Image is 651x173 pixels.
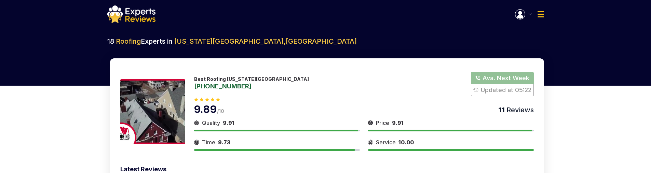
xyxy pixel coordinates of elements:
[116,37,141,45] span: Roofing
[202,138,215,146] span: Time
[218,139,230,146] span: 9.73
[174,37,357,45] span: [US_STATE][GEOGRAPHIC_DATA] , [GEOGRAPHIC_DATA]
[194,83,309,89] a: [PHONE_NUMBER]
[120,79,185,144] img: 175188558380285.jpeg
[217,108,225,114] span: /10
[515,9,525,19] img: Menu Icon
[194,138,199,146] img: slider icon
[194,119,199,127] img: slider icon
[505,106,534,114] span: Reviews
[194,103,217,115] span: 9.89
[107,5,155,23] img: logo
[202,119,220,127] span: Quality
[368,138,373,146] img: slider icon
[107,37,544,46] h2: 18 Experts in
[398,139,414,146] span: 10.00
[392,119,404,126] span: 9.91
[538,11,544,17] img: Menu Icon
[376,119,389,127] span: Price
[376,138,396,146] span: Service
[499,106,505,114] span: 11
[368,119,373,127] img: slider icon
[223,119,234,126] span: 9.91
[194,76,309,82] p: Best Roofing [US_STATE][GEOGRAPHIC_DATA]
[529,13,532,15] img: Menu Icon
